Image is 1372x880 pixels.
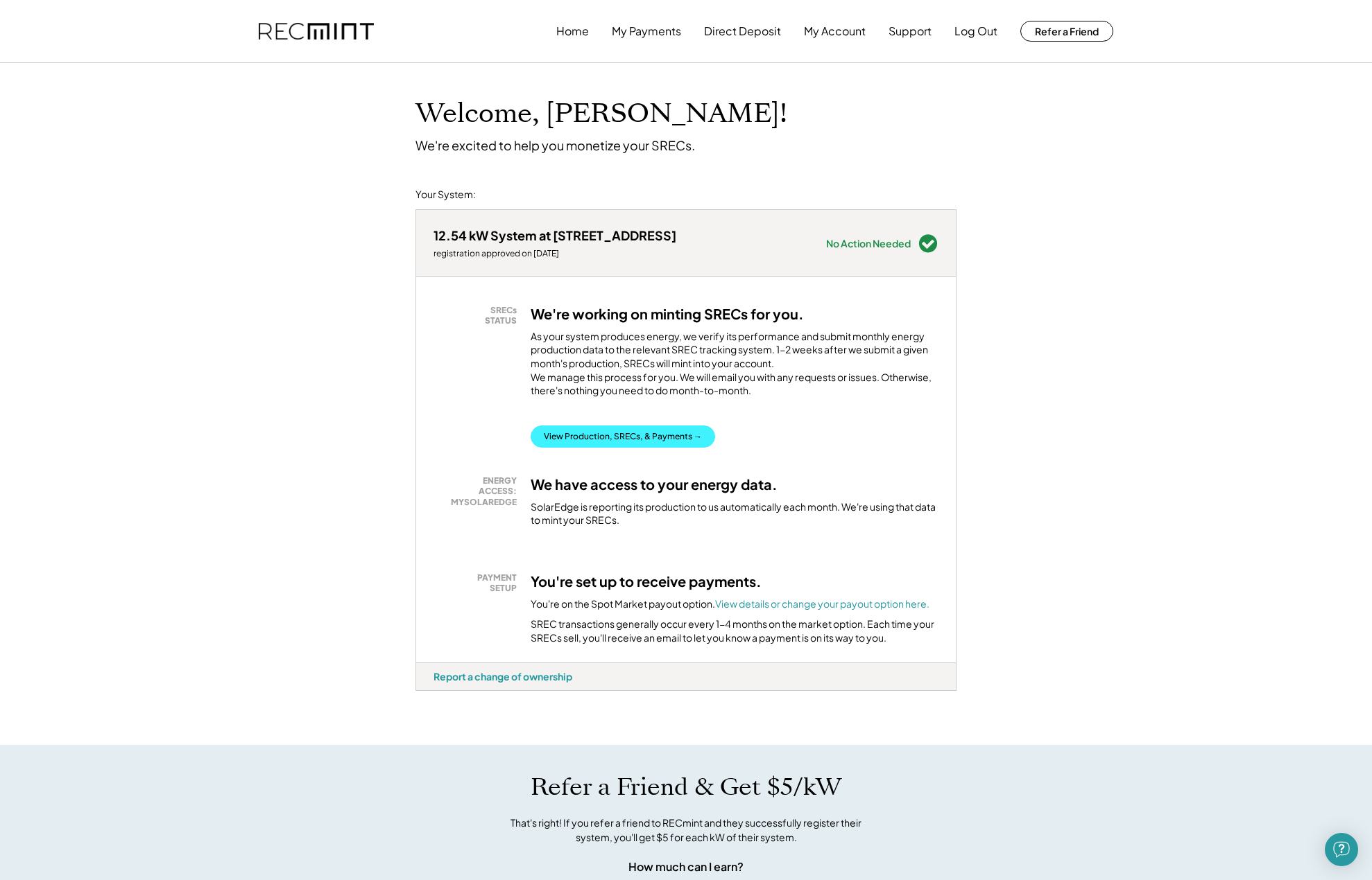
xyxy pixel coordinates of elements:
[704,17,781,45] button: Direct Deposit
[556,17,589,45] button: Home
[415,188,476,202] div: Your System:
[434,248,676,259] div: registration approved on [DATE]
[889,17,932,45] button: Support
[531,773,841,802] h1: Refer a Friend & Get $5/kW
[715,597,929,610] a: View details or change your payout option here.
[531,425,715,448] button: View Production, SRECs, & Payments →
[440,475,517,508] div: ENERGY ACCESS: MYSOLAREDGE
[440,572,517,594] div: PAYMENT SETUP
[495,816,877,845] div: That's right! If you refer a friend to RECmint and they successfully register their system, you'l...
[259,23,374,40] img: recmint-logotype%403x.png
[826,238,911,248] div: No Action Needed
[1325,833,1358,866] div: Open Intercom Messenger
[628,859,744,875] div: How much can I earn?
[434,227,676,243] div: 12.54 kW System at [STREET_ADDRESS]
[434,670,572,683] div: Report a change of ownership
[415,691,461,696] div: jeyg7tjx - VA Distributed
[415,137,695,153] div: We're excited to help you monetize your SRECs.
[531,597,929,611] div: You're on the Spot Market payout option.
[531,475,778,493] h3: We have access to your energy data.
[954,17,997,45] button: Log Out
[1020,21,1113,42] button: Refer a Friend
[531,305,804,323] h3: We're working on minting SRECs for you.
[612,17,681,45] button: My Payments
[531,500,938,527] div: SolarEdge is reporting its production to us automatically each month. We're using that data to mi...
[531,330,938,405] div: As your system produces energy, we verify its performance and submit monthly energy production da...
[415,98,787,130] h1: Welcome, [PERSON_NAME]!
[804,17,866,45] button: My Account
[531,572,762,590] h3: You're set up to receive payments.
[440,305,517,326] div: SRECs STATUS
[531,617,938,644] div: SREC transactions generally occur every 1-4 months on the market option. Each time your SRECs sel...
